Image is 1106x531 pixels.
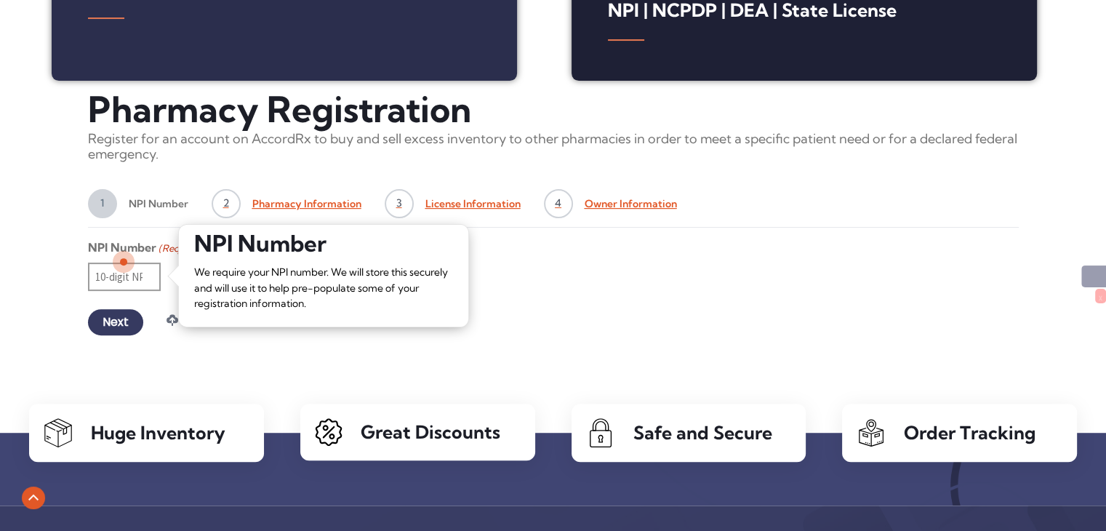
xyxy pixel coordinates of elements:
span: Order Tracking [904,421,1035,444]
a: 4Owner Information [544,189,677,218]
button: Save and Continue Later [152,307,336,335]
a: 2Pharmacy Information [212,189,361,218]
input: 10-digit NPI number [88,263,161,291]
p: We require your NPI number. We will store this securely and will use it to help pre-populate some... [194,265,453,311]
span: 4 [544,189,573,218]
span: 2 [212,189,241,218]
span: Owner Information [573,189,677,218]
input: Next [88,309,143,335]
span: NPI Number [117,189,188,218]
label: NPI Number [88,240,205,257]
h2: Pharmacy Registration [88,88,1019,131]
p: Register for an account on AccordRx to buy and sell excess inventory to other pharmacies in order... [88,131,1019,162]
a: 3License Information [385,189,521,218]
span: Huge Inventory [91,421,225,444]
span: 3 [385,189,414,218]
span: Pharmacy Information [241,189,361,218]
span: 1 [88,189,117,218]
h4: NPI Number [179,225,468,253]
span: License Information [414,189,521,218]
span: (Required) [157,241,205,257]
button: X [1095,289,1106,303]
span: Safe and Secure [633,421,772,444]
span: Great Discounts [361,420,500,443]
